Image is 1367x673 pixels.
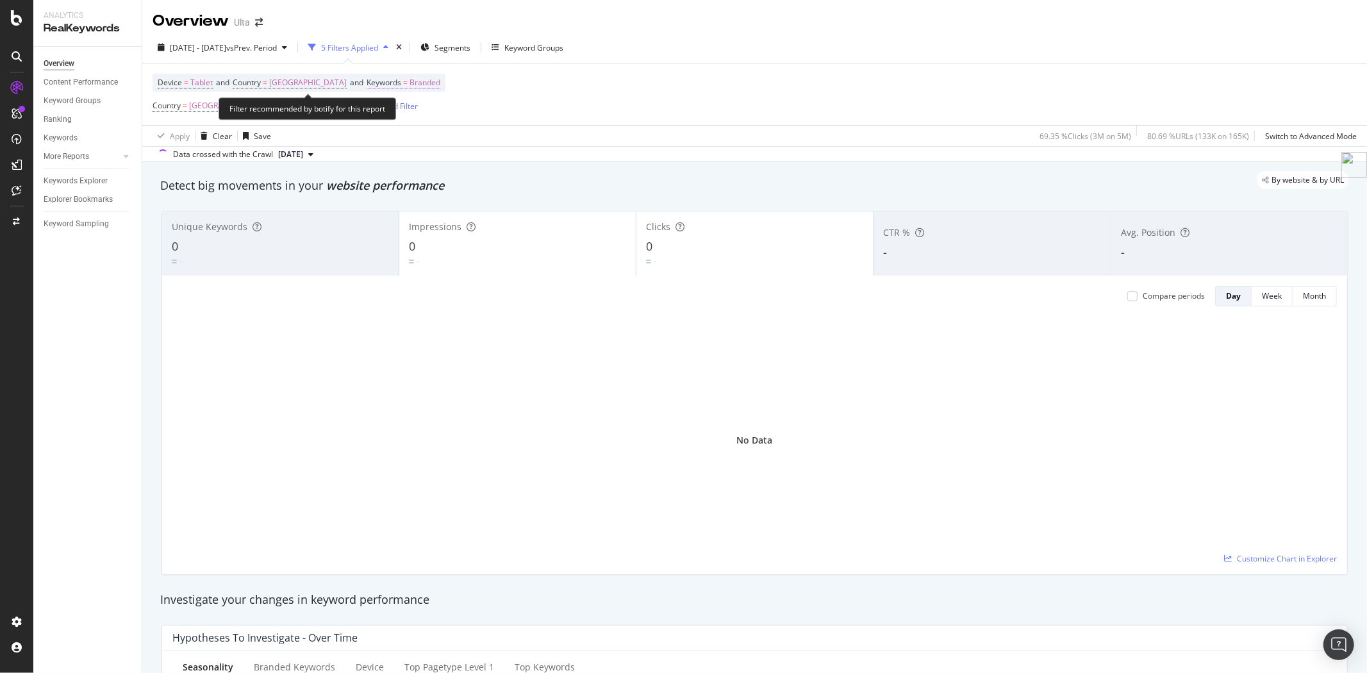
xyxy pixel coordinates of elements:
span: 0 [172,238,178,254]
div: Compare periods [1143,290,1205,301]
button: Month [1293,286,1337,306]
button: Keyword Groups [486,37,568,58]
button: 5 Filters Applied [303,37,394,58]
div: - [417,256,419,267]
span: [DATE] - [DATE] [170,42,226,53]
a: Ranking [44,113,133,126]
span: = [184,77,188,88]
span: - [884,244,888,260]
div: Filter recommended by botify for this report [219,97,396,120]
button: Switch to Advanced Mode [1260,126,1357,146]
a: Keywords [44,131,133,145]
span: Clicks [646,220,670,233]
span: Country [233,77,261,88]
span: [GEOGRAPHIC_DATA] [189,97,267,115]
div: Overview [44,57,74,71]
button: [DATE] [273,147,319,162]
span: Unique Keywords [172,220,247,233]
img: Equal [409,260,414,263]
span: By website & by URL [1272,176,1344,184]
div: Overview [153,10,229,32]
div: Analytics [44,10,131,21]
div: More Reports [44,150,89,163]
div: Keyword Groups [504,42,563,53]
div: legacy label [1257,171,1349,189]
button: [DATE] - [DATE]vsPrev. Period [153,37,292,58]
a: Content Performance [44,76,133,89]
span: Branded [410,74,440,92]
button: Segments [415,37,476,58]
span: and [216,77,229,88]
div: 80.69 % URLs ( 133K on 165K ) [1147,131,1249,142]
span: CTR % [884,226,911,238]
div: Clear [213,131,232,142]
a: Customize Chart in Explorer [1224,553,1337,564]
div: times [394,41,404,54]
img: Equal [646,260,651,263]
a: Keyword Groups [44,94,133,108]
div: Save [254,131,271,142]
span: and [350,77,363,88]
div: Keyword Sampling [44,217,109,231]
div: Keyword Groups [44,94,101,108]
div: Content Performance [44,76,118,89]
div: RealKeywords [44,21,131,36]
span: 2025 Aug. 27th [278,149,303,160]
button: Day [1215,286,1252,306]
div: - [179,256,182,267]
button: Apply [153,126,190,146]
div: No Data [737,434,773,447]
button: Week [1252,286,1293,306]
span: Avg. Position [1121,226,1175,238]
a: More Reports [44,150,120,163]
span: Customize Chart in Explorer [1237,553,1337,564]
span: vs Prev. Period [226,42,277,53]
div: Add Filter [384,101,418,112]
span: Segments [435,42,470,53]
span: [GEOGRAPHIC_DATA] [269,74,347,92]
div: Keywords Explorer [44,174,108,188]
div: Month [1303,290,1326,301]
img: side-widget.svg [1341,152,1367,178]
a: Explorer Bookmarks [44,193,133,206]
div: - [654,256,656,267]
span: Tablet [190,74,213,92]
div: Keywords [44,131,78,145]
div: Investigate your changes in keyword performance [160,592,1349,608]
div: Data crossed with the Crawl [173,149,273,160]
div: 5 Filters Applied [321,42,378,53]
span: Impressions [409,220,461,233]
a: Keyword Sampling [44,217,133,231]
span: Country [153,100,181,111]
div: Apply [170,131,190,142]
div: Open Intercom Messenger [1323,629,1354,660]
div: arrow-right-arrow-left [255,18,263,27]
button: Save [238,126,271,146]
span: Device [158,77,182,88]
span: 0 [409,238,415,254]
div: Ranking [44,113,72,126]
span: - [1121,244,1125,260]
div: Hypotheses to Investigate - Over Time [172,631,358,644]
span: = [183,100,187,111]
div: Day [1226,290,1241,301]
div: Ulta [234,16,250,29]
a: Keywords Explorer [44,174,133,188]
span: = [403,77,408,88]
button: Clear [195,126,232,146]
div: Switch to Advanced Mode [1265,131,1357,142]
a: Overview [44,57,133,71]
img: Equal [172,260,177,263]
span: = [263,77,267,88]
div: Week [1262,290,1282,301]
span: Keywords [367,77,401,88]
span: 0 [646,238,652,254]
div: 69.35 % Clicks ( 3M on 5M ) [1040,131,1131,142]
div: Explorer Bookmarks [44,193,113,206]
